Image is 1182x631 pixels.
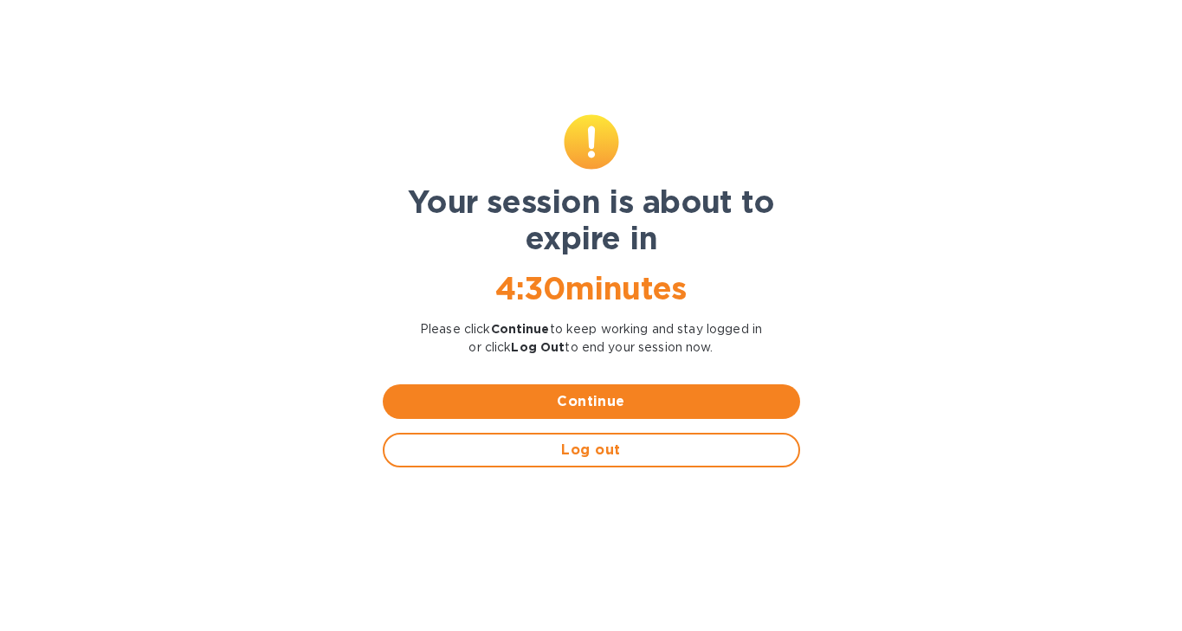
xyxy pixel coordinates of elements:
button: Log out [383,433,800,467]
span: Continue [397,391,786,412]
button: Continue [383,384,800,419]
b: Continue [491,322,550,336]
span: Log out [398,440,785,460]
h1: Your session is about to expire in [383,184,800,256]
b: Log Out [511,340,565,354]
h1: 4 : 30 minutes [383,270,800,306]
p: Please click to keep working and stay logged in or click to end your session now. [383,320,800,357]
